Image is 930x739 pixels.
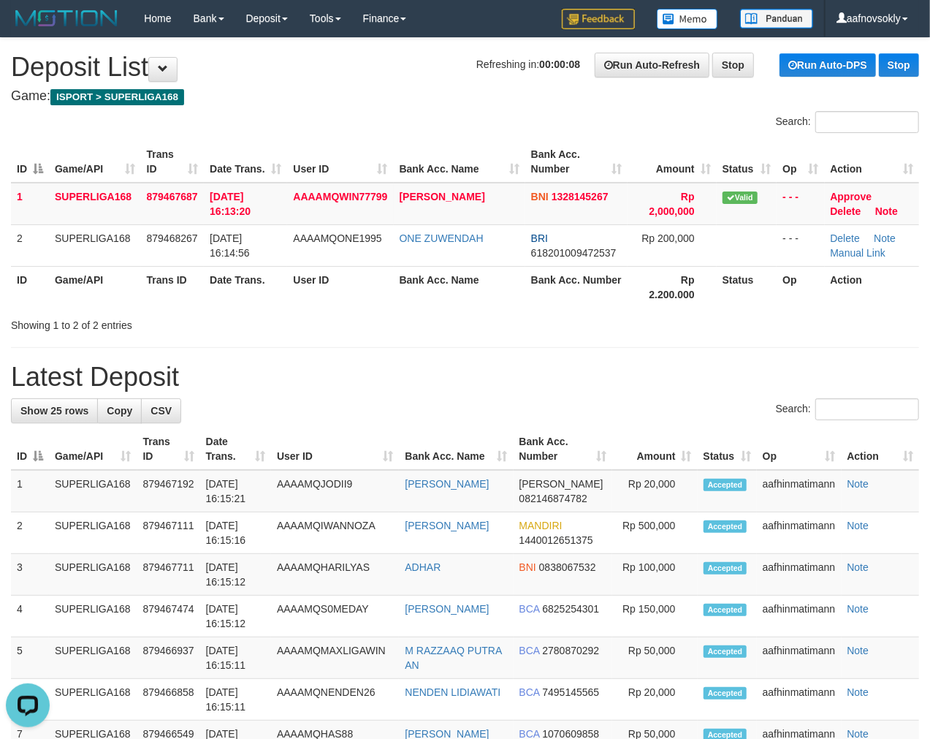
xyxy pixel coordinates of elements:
[562,9,635,29] img: Feedback.jpg
[847,686,869,698] a: Note
[293,191,387,202] span: AAAAMQWIN77799
[11,363,919,392] h1: Latest Deposit
[11,398,98,423] a: Show 25 rows
[49,554,137,596] td: SUPERLIGA168
[649,191,694,217] span: Rp 2,000,000
[200,554,271,596] td: [DATE] 16:15:12
[204,141,287,183] th: Date Trans.: activate to sort column ascending
[612,637,698,679] td: Rp 50,000
[531,232,548,244] span: BRI
[519,534,593,546] span: Copy 1440012651375 to clipboard
[476,58,580,70] span: Refreshing in:
[200,428,271,470] th: Date Trans.: activate to sort column ascending
[11,312,376,333] div: Showing 1 to 2 of 2 entries
[757,596,842,637] td: aafhinmatimann
[525,141,628,183] th: Bank Acc. Number: activate to sort column ascending
[628,141,717,183] th: Amount: activate to sort column ascending
[539,58,580,70] strong: 00:00:08
[519,520,563,531] span: MANDIRI
[137,512,200,554] td: 879467111
[704,604,747,616] span: Accepted
[49,470,137,512] td: SUPERLIGA168
[519,478,603,490] span: [PERSON_NAME]
[704,520,747,533] span: Accepted
[97,398,142,423] a: Copy
[531,191,549,202] span: BNI
[842,428,920,470] th: Action: activate to sort column ascending
[200,637,271,679] td: [DATE] 16:15:11
[612,596,698,637] td: Rp 150,000
[874,232,896,244] a: Note
[542,686,599,698] span: Copy 7495145565 to clipboard
[847,603,869,615] a: Note
[49,266,141,308] th: Game/API
[137,679,200,721] td: 879466858
[11,89,919,104] h4: Game:
[210,232,250,259] span: [DATE] 16:14:56
[519,603,540,615] span: BCA
[542,645,599,656] span: Copy 2780870292 to clipboard
[717,266,777,308] th: Status
[514,428,612,470] th: Bank Acc. Number: activate to sort column ascending
[200,470,271,512] td: [DATE] 16:15:21
[612,679,698,721] td: Rp 20,000
[394,266,525,308] th: Bank Acc. Name
[287,266,393,308] th: User ID
[49,512,137,554] td: SUPERLIGA168
[723,192,758,204] span: Valid transaction
[757,554,842,596] td: aafhinmatimann
[825,266,920,308] th: Action
[200,596,271,637] td: [DATE] 16:15:12
[200,679,271,721] td: [DATE] 16:15:11
[612,512,698,554] td: Rp 500,000
[11,596,49,637] td: 4
[612,554,698,596] td: Rp 100,000
[293,232,381,244] span: AAAAMQONE1995
[137,637,200,679] td: 879466937
[405,686,500,698] a: NENDEN LIDIAWATI
[539,561,596,573] span: Copy 0838067532 to clipboard
[519,645,540,656] span: BCA
[49,224,141,266] td: SUPERLIGA168
[879,53,919,77] a: Stop
[49,637,137,679] td: SUPERLIGA168
[49,183,141,225] td: SUPERLIGA168
[20,405,88,417] span: Show 25 rows
[137,470,200,512] td: 879467192
[519,493,587,504] span: Copy 082146874782 to clipboard
[287,141,393,183] th: User ID: activate to sort column ascending
[210,191,251,217] span: [DATE] 16:13:20
[271,554,399,596] td: AAAAMQHARILYAS
[542,603,599,615] span: Copy 6825254301 to clipboard
[831,205,861,217] a: Delete
[847,478,869,490] a: Note
[641,232,694,244] span: Rp 200,000
[405,645,501,671] a: M RAZZAAQ PUTRA AN
[11,266,49,308] th: ID
[11,512,49,554] td: 2
[6,6,50,50] button: Open LiveChat chat widget
[831,191,872,202] a: Approve
[271,596,399,637] td: AAAAMQS0MEDAY
[525,266,628,308] th: Bank Acc. Number
[777,141,824,183] th: Op: activate to sort column ascending
[11,7,122,29] img: MOTION_logo.png
[399,428,513,470] th: Bank Acc. Name: activate to sort column ascending
[777,224,824,266] td: - - -
[204,266,287,308] th: Date Trans.
[141,141,205,183] th: Trans ID: activate to sort column ascending
[271,512,399,554] td: AAAAMQIWANNOZA
[400,191,485,202] a: [PERSON_NAME]
[780,53,876,77] a: Run Auto-DPS
[777,266,824,308] th: Op
[757,679,842,721] td: aafhinmatimann
[847,645,869,656] a: Note
[825,141,920,183] th: Action: activate to sort column ascending
[49,679,137,721] td: SUPERLIGA168
[141,266,205,308] th: Trans ID
[777,183,824,225] td: - - -
[137,428,200,470] th: Trans ID: activate to sort column ascending
[271,470,399,512] td: AAAAMQJODII9
[831,232,860,244] a: Delete
[757,512,842,554] td: aafhinmatimann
